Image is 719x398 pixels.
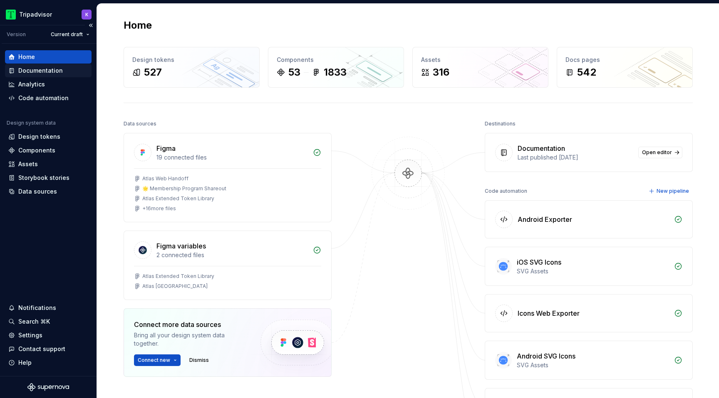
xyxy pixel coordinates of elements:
span: Connect new [138,357,170,364]
div: Assets [421,56,540,64]
div: 🌟 Membership Program Shareout [142,185,226,192]
div: iOS SVG Icons [517,257,561,267]
button: Current draft [47,29,93,40]
div: Contact support [18,345,65,353]
div: Atlas Extended Token Library [142,195,214,202]
div: Design system data [7,120,56,126]
div: + 16 more files [142,205,176,212]
a: Design tokens [5,130,92,143]
button: Connect new [134,354,181,366]
span: New pipeline [657,188,689,194]
div: 19 connected files [156,153,308,162]
button: Search ⌘K [5,315,92,328]
div: Icons Web Exporter [518,308,580,318]
button: Notifications [5,301,92,314]
button: Contact support [5,342,92,356]
div: Storybook stories [18,174,69,182]
div: Data sources [124,118,156,130]
div: 316 [433,66,449,79]
span: Dismiss [189,357,209,364]
h2: Home [124,19,152,32]
a: Assets [5,157,92,171]
div: K [85,11,88,18]
div: SVG Assets [517,361,669,369]
div: Android Exporter [518,214,572,224]
a: Open editor [638,147,682,158]
div: Documentation [18,66,63,75]
div: Code automation [485,185,527,197]
a: Design tokens527 [124,47,260,88]
svg: Supernova Logo [27,383,69,391]
div: Atlas Extended Token Library [142,273,214,280]
a: Assets316 [412,47,548,88]
button: Collapse sidebar [85,20,97,31]
button: New pipeline [646,185,693,197]
div: Design tokens [18,133,60,141]
div: Design tokens [132,56,251,64]
a: Components531833 [268,47,404,88]
div: Help [18,359,32,367]
div: Atlas [GEOGRAPHIC_DATA] [142,283,208,290]
a: Data sources [5,185,92,198]
div: Connect more data sources [134,319,246,329]
a: Analytics [5,78,92,91]
span: Open editor [642,149,672,156]
div: Components [277,56,395,64]
button: TripadvisorK [2,5,95,23]
a: Settings [5,329,92,342]
div: Atlas Web Handoff [142,175,188,182]
div: Documentation [518,143,565,153]
div: 53 [288,66,300,79]
a: Figma19 connected filesAtlas Web Handoff🌟 Membership Program ShareoutAtlas Extended Token Library... [124,133,332,222]
div: Settings [18,331,42,339]
div: Analytics [18,80,45,88]
button: Dismiss [186,354,213,366]
div: Assets [18,160,38,168]
div: Last published [DATE] [518,153,633,162]
div: Docs pages [565,56,684,64]
a: Storybook stories [5,171,92,184]
a: Home [5,50,92,64]
div: Home [18,53,35,61]
a: Components [5,144,92,157]
div: Version [7,31,26,38]
a: Code automation [5,91,92,105]
div: Android SVG Icons [517,351,575,361]
div: Notifications [18,304,56,312]
div: 2 connected files [156,251,308,259]
div: SVG Assets [517,267,669,275]
div: Tripadvisor [19,10,52,19]
div: 527 [144,66,162,79]
div: Code automation [18,94,69,102]
div: Figma variables [156,241,206,251]
div: Components [18,146,55,155]
button: Help [5,356,92,369]
div: 1833 [324,66,347,79]
div: Destinations [485,118,516,130]
img: 0ed0e8b8-9446-497d-bad0-376821b19aa5.png [6,10,16,20]
a: Figma variables2 connected filesAtlas Extended Token LibraryAtlas [GEOGRAPHIC_DATA] [124,231,332,300]
div: 542 [577,66,596,79]
div: Figma [156,143,176,153]
div: Data sources [18,187,57,196]
div: Search ⌘K [18,317,50,326]
a: Documentation [5,64,92,77]
span: Current draft [51,31,83,38]
a: Docs pages542 [557,47,693,88]
div: Bring all your design system data together. [134,331,246,348]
